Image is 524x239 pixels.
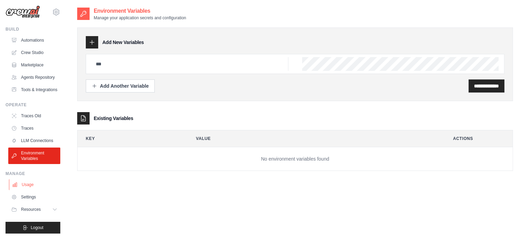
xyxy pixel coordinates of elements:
[92,83,149,89] div: Add Another Variable
[94,7,186,15] h2: Environment Variables
[8,47,60,58] a: Crew Studio
[8,204,60,215] button: Resources
[78,147,513,171] td: No environment variables found
[188,130,439,147] th: Value
[6,26,60,32] div: Build
[8,110,60,121] a: Traces Old
[78,130,182,147] th: Key
[8,123,60,134] a: Traces
[9,179,61,190] a: Usage
[86,79,155,93] button: Add Another Variable
[31,225,43,230] span: Logout
[445,130,513,147] th: Actions
[6,222,60,233] button: Logout
[8,59,60,70] a: Marketplace
[8,148,60,164] a: Environment Variables
[6,102,60,108] div: Operate
[6,6,40,19] img: Logo
[6,171,60,176] div: Manage
[94,115,133,122] h3: Existing Variables
[21,207,41,212] span: Resources
[102,39,144,46] h3: Add New Variables
[8,135,60,146] a: LLM Connections
[94,15,186,21] p: Manage your application secrets and configuration
[8,192,60,203] a: Settings
[8,84,60,95] a: Tools & Integrations
[8,35,60,46] a: Automations
[8,72,60,83] a: Agents Repository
